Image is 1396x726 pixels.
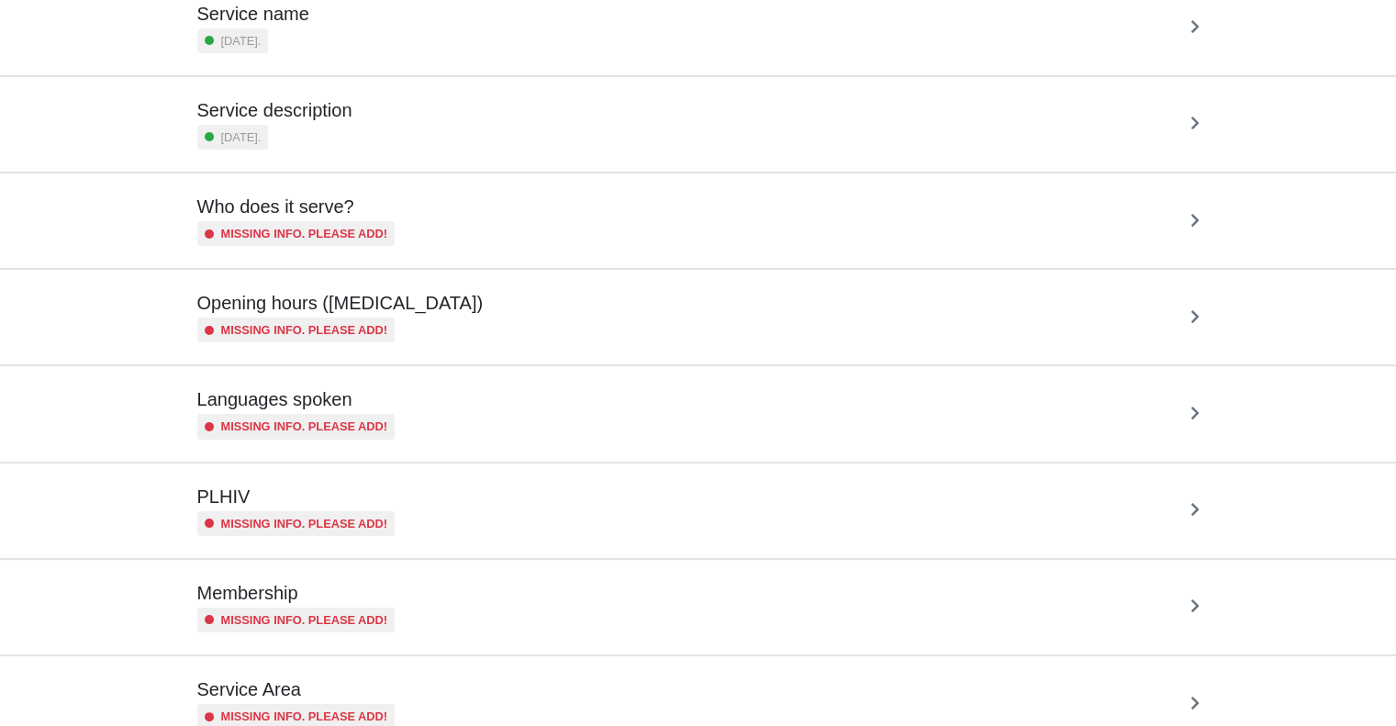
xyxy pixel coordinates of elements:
[197,195,396,218] h5: Who does it serve?
[221,321,388,339] small: Missing info. Please add!
[197,3,309,25] h5: Service name
[197,678,396,700] h5: Service Area
[197,388,396,410] h5: Languages spoken
[221,225,388,242] small: Missing info. Please add!
[221,611,388,629] small: Missing info. Please add!
[221,32,262,50] small: [DATE].
[197,582,396,604] h5: Membership
[197,99,352,121] h5: Service description
[197,292,484,314] h5: Opening hours ([MEDICAL_DATA])
[221,418,388,435] small: Missing info. Please add!
[221,128,262,146] small: [DATE].
[197,486,396,508] h5: PLHIV
[221,515,388,532] small: Missing info. Please add!
[221,708,388,725] small: Missing info. Please add!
